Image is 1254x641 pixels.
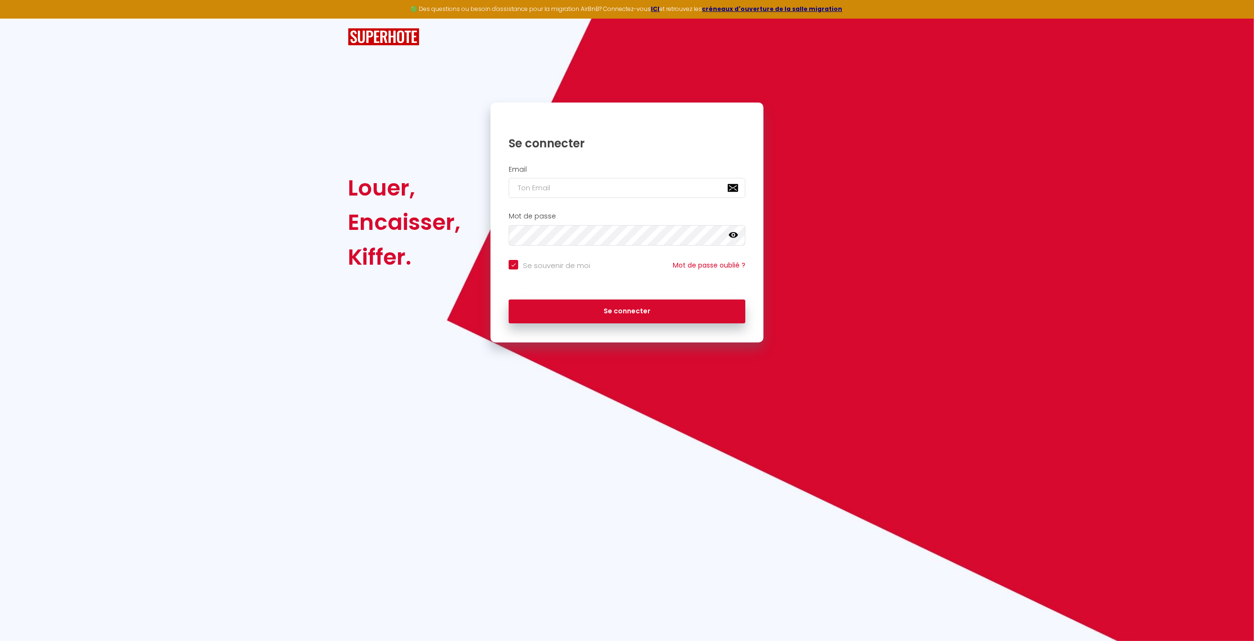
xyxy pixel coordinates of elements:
input: Ton Email [509,178,745,198]
h2: Mot de passe [509,212,745,220]
div: Encaisser, [348,205,460,239]
h2: Email [509,165,745,174]
h1: Se connecter [509,136,745,151]
button: Ouvrir le widget de chat LiveChat [8,4,36,32]
a: Mot de passe oublié ? [673,260,745,270]
a: ICI [651,5,660,13]
a: créneaux d'ouverture de la salle migration [702,5,843,13]
div: Kiffer. [348,240,460,274]
div: Louer, [348,171,460,205]
button: Se connecter [509,300,745,323]
img: SuperHote logo [348,28,419,46]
